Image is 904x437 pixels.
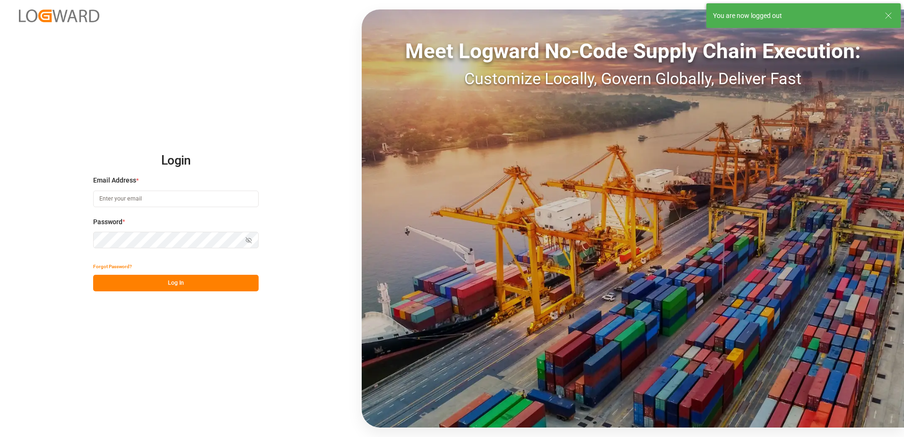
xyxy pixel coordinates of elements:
div: Meet Logward No-Code Supply Chain Execution: [362,35,904,67]
span: Password [93,217,122,227]
img: Logward_new_orange.png [19,9,99,22]
input: Enter your email [93,191,259,207]
h2: Login [93,146,259,176]
div: Customize Locally, Govern Globally, Deliver Fast [362,67,904,91]
button: Log In [93,275,259,291]
span: Email Address [93,175,136,185]
button: Forgot Password? [93,258,132,275]
div: You are now logged out [713,11,876,21]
